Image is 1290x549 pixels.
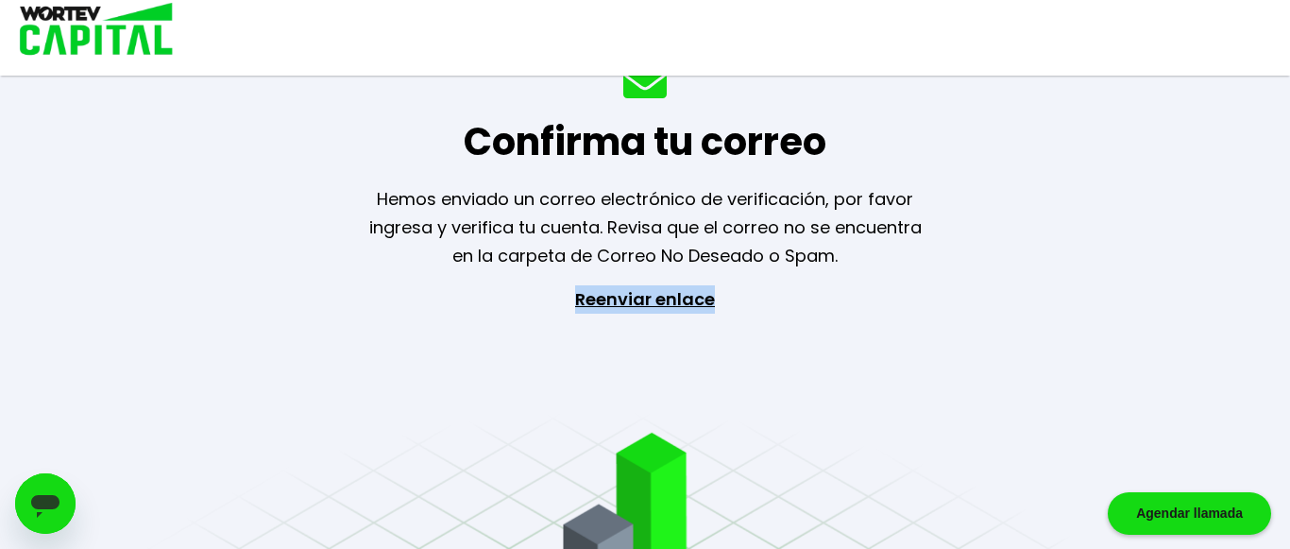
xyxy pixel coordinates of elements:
div: Agendar llamada [1108,492,1271,535]
p: Hemos enviado un correo electrónico de verificación, por favor ingresa y verifica tu cuenta. Revi... [345,185,945,270]
h1: Confirma tu correo [464,113,826,170]
img: mail-icon.3fa1eb17.svg [623,65,667,98]
p: Reenviar enlace [558,285,732,484]
iframe: Botón para iniciar la ventana de mensajería [15,473,76,534]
